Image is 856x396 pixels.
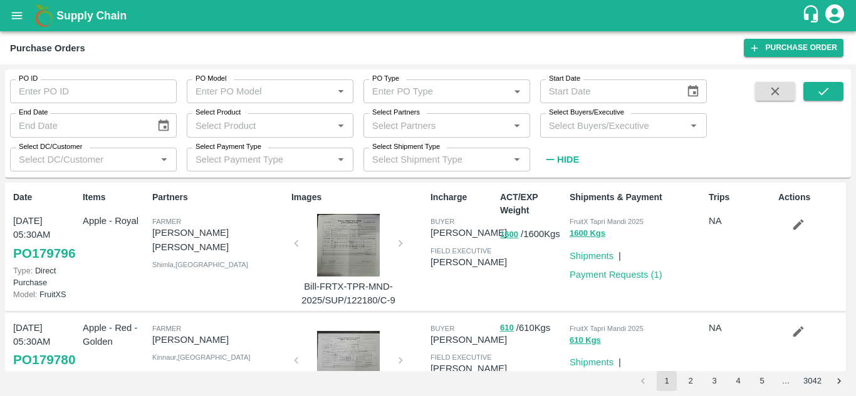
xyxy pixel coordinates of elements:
[13,265,78,288] p: Direct Purchase
[152,325,181,332] span: Farmer
[13,214,78,242] p: [DATE] 05:30AM
[500,321,514,335] button: 610
[191,83,329,99] input: Enter PO Model
[540,149,583,170] button: Hide
[83,321,147,349] p: Apple - Red - Golden
[500,191,565,217] p: ACT/EXP Weight
[704,371,724,391] button: Go to page 3
[152,191,286,204] p: Partners
[431,362,507,375] p: [PERSON_NAME]
[709,321,773,335] p: NA
[156,151,172,168] button: Open
[431,325,454,332] span: buyer
[570,251,613,261] a: Shipments
[152,218,181,225] span: Farmer
[431,191,495,204] p: Incharge
[800,371,825,391] button: Go to page 3042
[152,261,248,268] span: Shimla , [GEOGRAPHIC_DATA]
[540,79,677,103] input: Start Date
[509,83,525,99] button: Open
[31,3,56,28] img: logo
[557,155,579,165] strong: Hide
[509,118,525,134] button: Open
[19,142,82,152] label: Select DC/Customer
[191,117,329,133] input: Select Product
[544,117,682,133] input: Select Buyers/Executive
[681,371,701,391] button: Go to page 2
[570,191,704,204] p: Shipments & Payment
[431,333,507,347] p: [PERSON_NAME]
[13,191,78,204] p: Date
[570,270,662,280] a: Payment Requests (1)
[509,151,525,168] button: Open
[13,266,33,275] span: Type:
[570,333,601,348] button: 610 Kgs
[431,353,492,361] span: field executive
[13,290,37,299] span: Model:
[56,7,801,24] a: Supply Chain
[13,321,78,349] p: [DATE] 05:30AM
[152,333,286,347] p: [PERSON_NAME]
[14,151,152,168] input: Select DC/Customer
[709,191,773,204] p: Trips
[56,9,127,22] b: Supply Chain
[829,371,849,391] button: Go to next page
[613,350,621,369] div: |
[431,218,454,225] span: buyer
[657,371,677,391] button: page 1
[19,74,38,84] label: PO ID
[152,353,251,361] span: Kinnaur , [GEOGRAPHIC_DATA]
[3,1,31,30] button: open drawer
[431,255,507,269] p: [PERSON_NAME]
[152,114,175,138] button: Choose date
[333,151,349,168] button: Open
[152,226,286,254] p: [PERSON_NAME] [PERSON_NAME]
[776,375,796,387] div: …
[681,79,705,103] button: Choose date
[549,108,624,118] label: Select Buyers/Executive
[196,108,241,118] label: Select Product
[13,242,75,265] a: PO179796
[431,247,492,255] span: field executive
[631,371,851,391] nav: pagination navigation
[823,3,846,29] div: account of current user
[500,227,565,241] p: / 1600 Kgs
[191,151,313,168] input: Select Payment Type
[333,118,349,134] button: Open
[333,83,349,99] button: Open
[744,39,843,57] a: Purchase Order
[431,226,507,240] p: [PERSON_NAME]
[10,40,85,56] div: Purchase Orders
[13,288,78,300] p: FruitXS
[367,83,506,99] input: Enter PO Type
[500,321,565,335] p: / 610 Kgs
[613,244,621,263] div: |
[778,191,843,204] p: Actions
[372,142,440,152] label: Select Shipment Type
[570,357,613,367] a: Shipments
[367,151,489,168] input: Select Shipment Type
[686,118,702,134] button: Open
[291,191,425,204] p: Images
[709,214,773,228] p: NA
[752,371,772,391] button: Go to page 5
[13,348,75,371] a: PO179780
[83,191,147,204] p: Items
[549,74,580,84] label: Start Date
[367,117,506,133] input: Select Partners
[83,214,147,228] p: Apple - Royal
[801,4,823,27] div: customer-support
[19,108,48,118] label: End Date
[196,142,261,152] label: Select Payment Type
[372,108,420,118] label: Select Partners
[500,228,518,242] button: 1600
[301,280,395,308] p: Bill-FRTX-TPR-MND-2025/SUP/122180/C-9
[10,79,177,103] input: Enter PO ID
[570,226,605,241] button: 1600 Kgs
[570,218,644,225] span: FruitX Tapri Mandi 2025
[10,113,147,137] input: End Date
[570,325,644,332] span: FruitX Tapri Mandi 2025
[196,74,227,84] label: PO Model
[372,74,399,84] label: PO Type
[728,371,748,391] button: Go to page 4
